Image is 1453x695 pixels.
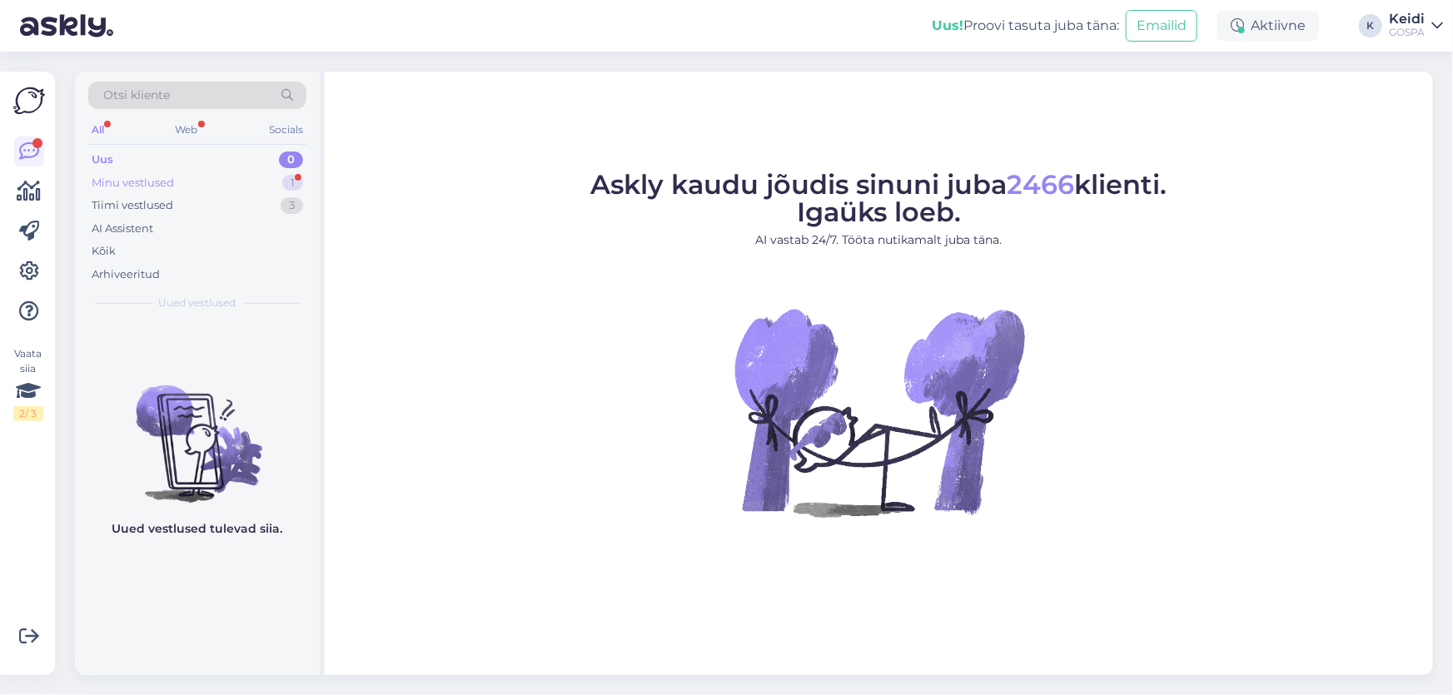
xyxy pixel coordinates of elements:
div: Socials [266,119,306,141]
div: Vaata siia [13,346,43,421]
p: AI vastab 24/7. Tööta nutikamalt juba täna. [591,231,1167,249]
a: KeidiGOSPA [1389,12,1443,39]
div: All [88,119,107,141]
div: Proovi tasuta juba täna: [932,16,1119,36]
button: Emailid [1126,10,1197,42]
div: Tiimi vestlused [92,197,173,214]
span: 2466 [1008,168,1075,201]
div: Keidi [1389,12,1425,26]
div: 1 [282,175,303,191]
div: Kõik [92,243,116,260]
div: AI Assistent [92,221,153,237]
b: Uus! [932,17,963,33]
span: Uued vestlused [159,295,236,310]
span: Otsi kliente [103,87,170,104]
div: Aktiivne [1217,11,1319,41]
img: No chats [75,355,320,505]
div: Arhiveeritud [92,266,160,283]
img: Askly Logo [13,85,45,117]
div: K [1359,14,1382,37]
img: No Chat active [729,262,1029,562]
div: Uus [92,151,113,168]
div: GOSPA [1389,26,1425,39]
div: Minu vestlused [92,175,174,191]
div: 2 / 3 [13,406,43,421]
p: Uued vestlused tulevad siia. [112,520,283,538]
div: Web [172,119,202,141]
div: 0 [279,151,303,168]
span: Askly kaudu jõudis sinuni juba klienti. Igaüks loeb. [591,168,1167,228]
div: 3 [281,197,303,214]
